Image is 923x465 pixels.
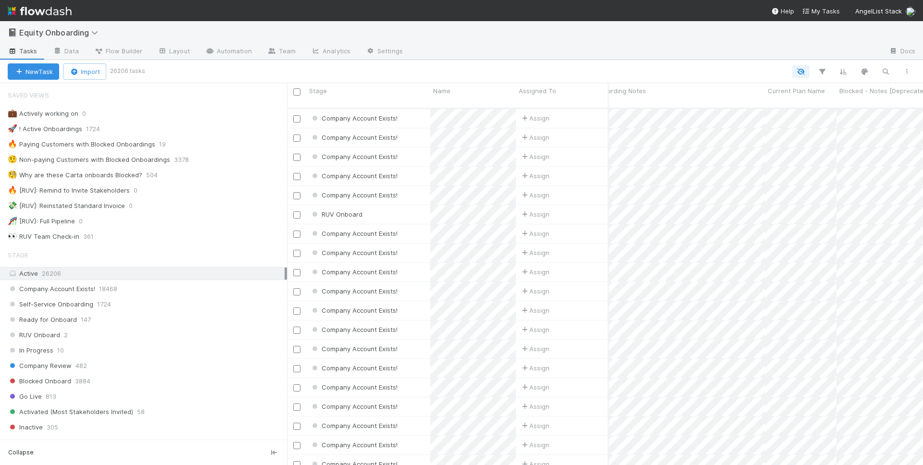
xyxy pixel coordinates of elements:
[8,46,37,56] span: Tasks
[8,86,49,105] span: Saved Views
[310,422,398,429] span: Company Account Exists!
[8,123,82,135] div: ! Active Onboardings
[8,200,125,212] div: [RUV]: Reinstated Standard Invoice
[303,44,358,60] a: Analytics
[8,109,17,117] span: 💼
[293,423,300,430] input: Toggle Row Selected
[150,44,198,60] a: Layout
[293,88,300,96] input: Toggle All Rows Selected
[8,360,72,372] span: Company Review
[293,154,300,161] input: Toggle Row Selected
[310,345,398,353] span: Company Account Exists!
[520,421,549,430] span: Assign
[8,140,17,148] span: 🔥
[198,44,260,60] a: Automation
[310,230,398,237] span: Company Account Exists!
[520,267,549,277] span: Assign
[159,138,175,150] span: 19
[99,283,117,295] span: 18468
[520,229,549,238] span: Assign
[8,391,42,403] span: Go Live
[260,44,303,60] a: Team
[520,440,549,450] span: Assign
[310,287,398,295] span: Company Account Exists!
[293,115,300,122] input: Toggle Row Selected
[8,448,34,457] span: Collapse
[310,133,398,142] div: Company Account Exists!
[46,391,56,403] span: 813
[293,211,300,219] input: Toggle Row Selected
[293,192,300,199] input: Toggle Row Selected
[802,6,840,16] a: My Tasks
[8,217,17,225] span: 🎢
[63,437,73,449] span: 371
[520,382,549,392] div: Assign
[8,201,17,209] span: 💸
[97,298,111,310] span: 1724
[8,245,28,265] span: Stage
[519,86,556,96] span: Assigned To
[45,44,87,60] a: Data
[310,403,398,410] span: Company Account Exists!
[310,171,398,181] div: Company Account Exists!
[293,346,300,353] input: Toggle Row Selected
[8,154,170,166] div: Non-paying Customers with Blocked Onboardings
[520,171,549,181] div: Assign
[8,268,285,280] div: Active
[310,441,398,449] span: Company Account Exists!
[520,363,549,373] span: Assign
[310,383,398,391] span: Company Account Exists!
[293,404,300,411] input: Toggle Row Selected
[293,327,300,334] input: Toggle Row Selected
[310,249,398,257] span: Company Account Exists!
[63,63,106,80] button: Import
[520,209,549,219] span: Assign
[8,283,95,295] span: Company Account Exists!
[310,114,398,122] span: Company Account Exists!
[310,421,398,430] div: Company Account Exists!
[310,306,398,314] span: Company Account Exists!
[86,123,110,135] span: 1724
[8,155,17,163] span: 🤨
[293,442,300,449] input: Toggle Row Selected
[57,344,64,356] span: 10
[293,250,300,257] input: Toggle Row Selected
[293,173,300,180] input: Toggle Row Selected
[520,248,549,257] span: Assign
[8,186,17,194] span: 🔥
[8,231,79,243] div: RUV Team Check-in
[802,7,840,15] span: My Tasks
[8,3,72,19] img: logo-inverted-e16ddd16eac7371096b0.svg
[520,190,549,200] span: Assign
[906,7,915,16] img: avatar_55035ea6-c43a-43cd-b0ad-a82770e0f712.png
[8,232,17,240] span: 👀
[293,269,300,276] input: Toggle Row Selected
[310,209,362,219] div: RUV Onboard
[591,86,646,96] span: Onboarding Notes
[310,267,398,277] div: Company Account Exists!
[520,286,549,296] div: Assign
[8,215,75,227] div: [RUV}: Full Pipeline
[110,67,145,75] small: 26206 tasks
[83,231,103,243] span: 361
[310,113,398,123] div: Company Account Exists!
[310,364,398,372] span: Company Account Exists!
[310,191,398,199] span: Company Account Exists!
[8,124,17,133] span: 🚀
[146,169,167,181] span: 504
[293,384,300,392] input: Toggle Row Selected
[520,325,549,334] span: Assign
[8,344,53,356] span: In Progress
[520,113,549,123] span: Assign
[8,437,59,449] span: Test Account
[433,86,450,96] span: Name
[19,28,103,37] span: Equity Onboarding
[47,421,58,433] span: 305
[310,306,398,315] div: Company Account Exists!
[520,152,549,161] span: Assign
